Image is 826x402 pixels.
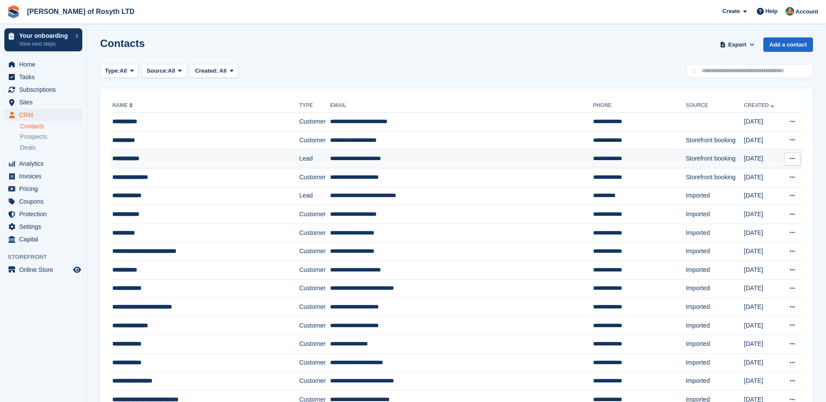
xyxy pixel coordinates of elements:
[20,133,47,141] span: Prospects
[299,99,330,113] th: Type
[24,4,138,19] a: [PERSON_NAME] of Rosyth LTD
[19,71,71,83] span: Tasks
[219,67,227,74] span: All
[686,131,744,150] td: Storefront booking
[686,316,744,335] td: Imported
[686,168,744,187] td: Storefront booking
[299,150,330,168] td: Lead
[744,150,781,168] td: [DATE]
[19,33,71,39] p: Your onboarding
[147,67,168,75] span: Source:
[744,335,781,354] td: [DATE]
[19,233,71,245] span: Capital
[20,132,82,141] a: Prospects
[744,316,781,335] td: [DATE]
[19,84,71,96] span: Subscriptions
[19,264,71,276] span: Online Store
[796,7,818,16] span: Account
[299,279,330,298] td: Customer
[718,37,756,52] button: Export
[686,205,744,224] td: Imported
[744,224,781,242] td: [DATE]
[195,67,218,74] span: Created:
[765,7,778,16] span: Help
[744,279,781,298] td: [DATE]
[4,71,82,83] a: menu
[120,67,127,75] span: All
[8,253,87,261] span: Storefront
[744,372,781,391] td: [DATE]
[744,131,781,150] td: [DATE]
[4,233,82,245] a: menu
[19,40,71,48] p: View next steps
[19,58,71,70] span: Home
[19,183,71,195] span: Pricing
[4,221,82,233] a: menu
[686,187,744,205] td: Imported
[299,187,330,205] td: Lead
[330,99,593,113] th: Email
[686,279,744,298] td: Imported
[728,40,746,49] span: Export
[142,64,187,78] button: Source: All
[686,261,744,279] td: Imported
[19,208,71,220] span: Protection
[722,7,740,16] span: Create
[744,242,781,261] td: [DATE]
[686,99,744,113] th: Source
[744,168,781,187] td: [DATE]
[299,242,330,261] td: Customer
[299,335,330,354] td: Customer
[19,195,71,208] span: Coupons
[19,221,71,233] span: Settings
[299,131,330,150] td: Customer
[4,195,82,208] a: menu
[744,113,781,131] td: [DATE]
[299,298,330,317] td: Customer
[4,208,82,220] a: menu
[20,144,36,152] span: Deals
[4,183,82,195] a: menu
[744,353,781,372] td: [DATE]
[19,109,71,121] span: CRM
[105,67,120,75] span: Type:
[686,150,744,168] td: Storefront booking
[4,96,82,108] a: menu
[299,113,330,131] td: Customer
[20,122,82,131] a: Contacts
[19,170,71,182] span: Invoices
[4,170,82,182] a: menu
[190,64,238,78] button: Created: All
[299,353,330,372] td: Customer
[299,224,330,242] td: Customer
[100,37,145,49] h1: Contacts
[744,102,776,108] a: Created
[4,28,82,51] a: Your onboarding View next steps
[100,64,138,78] button: Type: All
[686,224,744,242] td: Imported
[72,265,82,275] a: Preview store
[19,96,71,108] span: Sites
[112,102,135,108] a: Name
[744,298,781,317] td: [DATE]
[744,261,781,279] td: [DATE]
[168,67,175,75] span: All
[686,335,744,354] td: Imported
[299,316,330,335] td: Customer
[19,157,71,170] span: Analytics
[686,372,744,391] td: Imported
[4,264,82,276] a: menu
[4,84,82,96] a: menu
[4,109,82,121] a: menu
[20,143,82,152] a: Deals
[4,157,82,170] a: menu
[299,372,330,391] td: Customer
[686,242,744,261] td: Imported
[299,168,330,187] td: Customer
[7,5,20,18] img: stora-icon-8386f47178a22dfd0bd8f6a31ec36ba5ce8667c1dd55bd0f319d3a0aa187defe.svg
[686,353,744,372] td: Imported
[593,99,686,113] th: Phone
[686,298,744,317] td: Imported
[744,205,781,224] td: [DATE]
[299,261,330,279] td: Customer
